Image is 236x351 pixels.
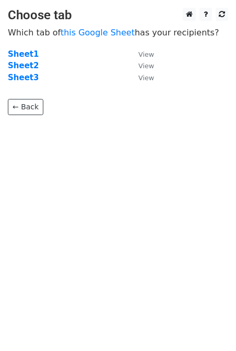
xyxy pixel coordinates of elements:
[8,61,39,70] a: Sheet2
[8,49,39,59] a: Sheet1
[138,74,154,82] small: View
[8,8,228,23] h3: Choose tab
[128,73,154,82] a: View
[138,51,154,58] small: View
[8,27,228,38] p: Which tab of has your recipients?
[128,61,154,70] a: View
[8,73,39,82] a: Sheet3
[138,62,154,70] small: View
[8,99,43,115] a: ← Back
[61,28,135,37] a: this Google Sheet
[128,49,154,59] a: View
